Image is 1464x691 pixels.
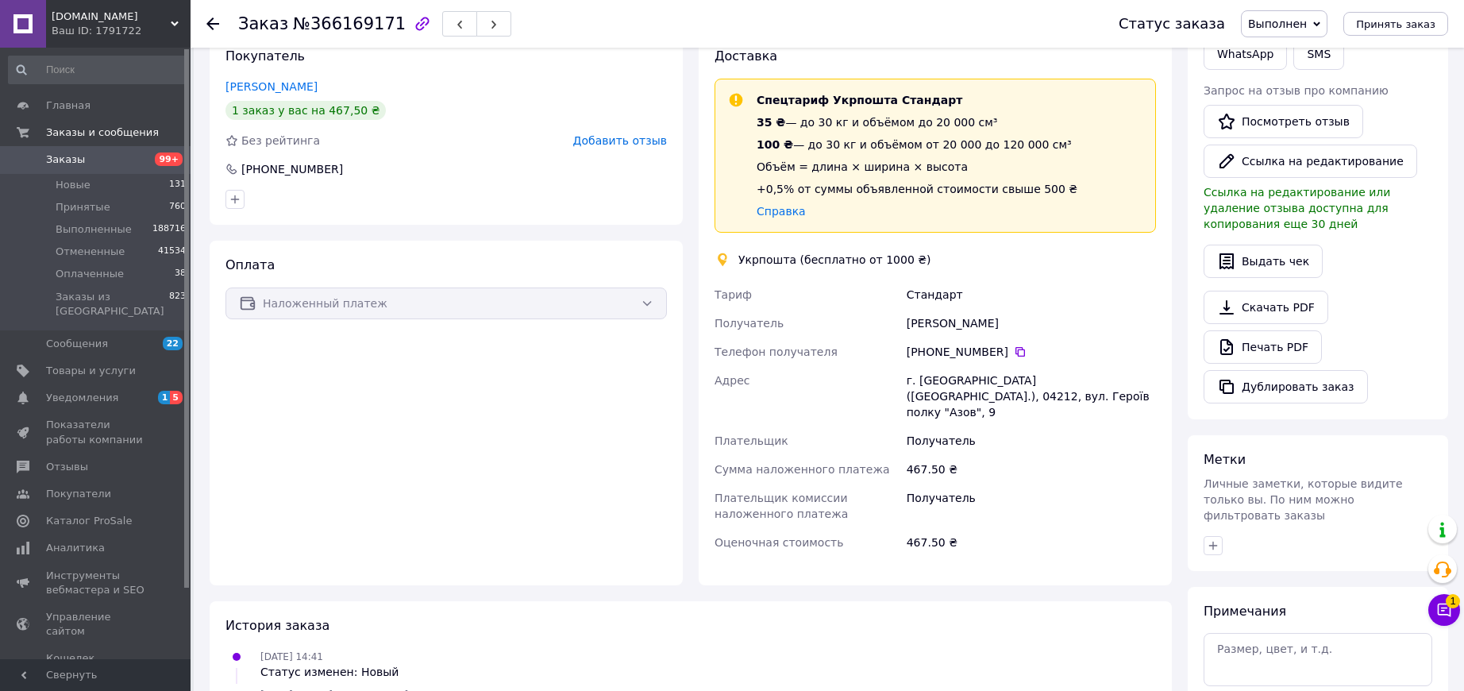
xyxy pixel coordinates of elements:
span: Плательщик комиссии наложенного платежа [715,492,848,520]
span: №366169171 [293,14,406,33]
div: Получатель [903,484,1159,528]
span: 823 [169,290,186,318]
div: Укрпошта (бесплатно от 1000 ₴) [734,252,935,268]
button: Дублировать заказ [1204,370,1368,403]
span: Спецтариф Укрпошта Стандарт [757,94,962,106]
span: Выполнен [1248,17,1307,30]
span: Кошелек компании [46,651,147,680]
span: Заказы и сообщения [46,125,159,140]
a: Скачать PDF [1204,291,1328,324]
span: История заказа [225,618,329,633]
span: Товары и услуги [46,364,136,378]
button: Выдать чек [1204,245,1323,278]
div: Объём = длина × ширина × высота [757,159,1077,175]
span: Главная [46,98,91,113]
div: [PHONE_NUMBER] [907,344,1156,360]
span: Новые [56,178,91,192]
button: Принять заказ [1343,12,1448,36]
span: 22 [163,337,183,350]
span: Уведомления [46,391,118,405]
div: Статус изменен: Новый [260,664,399,680]
span: Аналитика [46,541,105,555]
span: 1 [1446,594,1460,608]
span: Метки [1204,452,1246,467]
span: Отмененные [56,245,125,259]
span: Запрос на отзыв про компанию [1204,84,1389,97]
span: Coverbag.ua [52,10,171,24]
span: Управление сайтом [46,610,147,639]
span: Оценочная стоимость [715,536,844,549]
div: 467.50 ₴ [903,455,1159,484]
div: Стандарт [903,280,1159,309]
span: 35 ₴ [757,116,785,129]
span: Без рейтинга [241,134,320,147]
div: — до 30 кг и объёмом от 20 000 до 120 000 см³ [757,137,1077,152]
span: Оплаченные [56,267,124,281]
a: Печать PDF [1204,330,1322,364]
span: Покупатель [225,48,305,64]
div: Вернуться назад [206,16,219,32]
a: Справка [757,205,806,218]
span: Тариф [715,288,752,301]
span: 1 [158,391,171,404]
span: Личные заметки, которые видите только вы. По ним можно фильтровать заказы [1204,477,1403,522]
div: Статус заказа [1119,16,1225,32]
span: 100 ₴ [757,138,793,151]
div: 1 заказ у вас на 467,50 ₴ [225,101,386,120]
span: Каталог ProSale [46,514,132,528]
span: Принять заказ [1356,18,1435,30]
a: [PERSON_NAME] [225,80,318,93]
span: Инструменты вебмастера и SEO [46,569,147,597]
span: Заказ [238,14,288,33]
span: Ссылка на редактирование или удаление отзыва доступна для копирования еще 30 дней [1204,186,1390,230]
span: Отзывы [46,460,88,474]
div: Получатель [903,427,1159,455]
span: Сумма наложенного платежа [715,463,890,476]
span: Доставка [715,48,777,64]
span: Покупатели [46,487,111,501]
button: Чат с покупателем1 [1428,594,1460,626]
a: Посмотреть отзыв [1204,105,1363,138]
span: Оплата [225,257,275,272]
span: Выполненные [56,222,132,237]
span: Сообщения [46,337,108,351]
button: Ссылка на редактирование [1204,145,1417,178]
div: [PHONE_NUMBER] [240,161,345,177]
button: SMS [1293,38,1344,70]
span: Заказы из [GEOGRAPHIC_DATA] [56,290,169,318]
span: Принятые [56,200,110,214]
span: Показатели работы компании [46,418,147,446]
span: 5 [170,391,183,404]
span: 99+ [155,152,183,166]
span: [DATE] 14:41 [260,651,323,662]
span: 38 [175,267,186,281]
div: г. [GEOGRAPHIC_DATA] ([GEOGRAPHIC_DATA].), 04212, вул. Героїв полку "Азов", 9 [903,366,1159,427]
div: 467.50 ₴ [903,528,1159,557]
div: Ваш ID: 1791722 [52,24,191,38]
span: 131 [169,178,186,192]
span: Адрес [715,374,749,387]
span: 188716 [152,222,186,237]
span: Телефон получателя [715,345,838,358]
div: — до 30 кг и объёмом до 20 000 см³ [757,114,1077,130]
span: Заказы [46,152,85,167]
input: Поиск [8,56,187,84]
span: Плательщик [715,434,788,447]
span: 41534 [158,245,186,259]
div: [PERSON_NAME] [903,309,1159,338]
span: Примечания [1204,604,1286,619]
span: Получатель [715,317,784,330]
a: WhatsApp [1204,38,1287,70]
span: Добавить отзыв [573,134,667,147]
div: +0,5% от суммы объявленной стоимости свыше 500 ₴ [757,181,1077,197]
span: 760 [169,200,186,214]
